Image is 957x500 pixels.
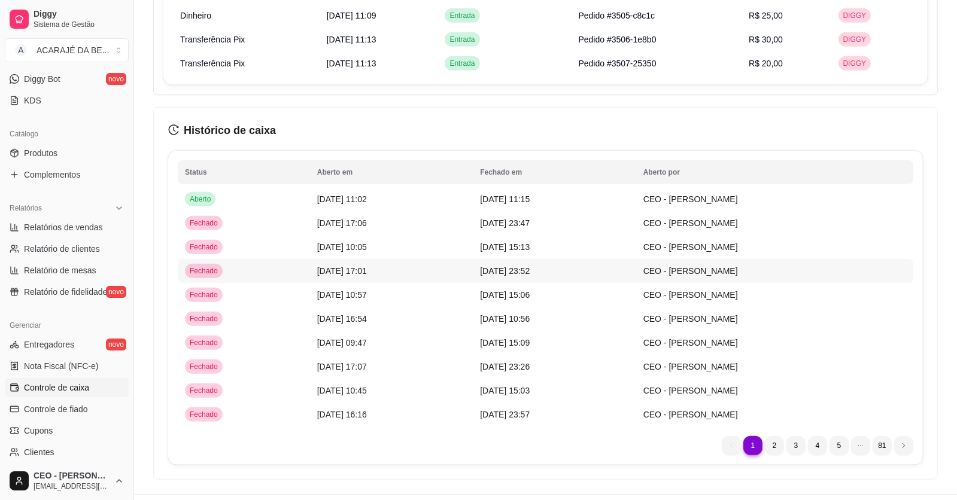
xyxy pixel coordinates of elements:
a: Relatório de mesas [5,261,129,280]
span: Relatório de clientes [24,243,100,255]
li: pagination item 81 [873,436,892,455]
span: [DATE] 10:05 [317,242,367,252]
span: [DATE] 11:09 [327,11,376,20]
span: Relatórios de vendas [24,221,103,233]
span: Controle de fiado [24,403,88,415]
span: Transferência Pix [180,35,245,44]
a: DiggySistema de Gestão [5,5,129,33]
span: Aberto [187,194,213,204]
span: CEO - [PERSON_NAME] [643,362,738,371]
span: DIGGY [841,11,869,20]
span: Produtos [24,147,57,159]
span: Fechado [187,410,220,419]
div: Catálogo [5,124,129,144]
span: Fechado [187,290,220,300]
span: Transferência Pix [180,59,245,68]
a: Relatório de fidelidadenovo [5,282,129,301]
span: CEO - [PERSON_NAME] [643,194,738,204]
span: Complementos [24,169,80,181]
span: [DATE] 16:16 [317,410,367,419]
span: R$ 25,00 [749,11,783,20]
span: CEO - [PERSON_NAME] [643,218,738,228]
li: pagination item 3 [786,436,806,455]
span: [EMAIL_ADDRESS][DOMAIN_NAME] [34,481,110,491]
th: Aberto em [310,160,473,184]
span: Fechado [187,314,220,324]
span: [DATE] 15:03 [480,386,530,395]
span: [DATE] 23:57 [480,410,530,419]
li: pagination item 4 [808,436,827,455]
li: dots element [851,436,870,455]
span: CEO - [PERSON_NAME] [643,338,738,347]
a: Complementos [5,165,129,184]
th: Status [178,160,310,184]
th: Fechado em [473,160,636,184]
a: Produtos [5,144,129,163]
span: Sistema de Gestão [34,20,124,29]
span: [DATE] 23:26 [480,362,530,371]
span: Clientes [24,446,54,458]
span: [DATE] 15:09 [480,338,530,347]
span: CEO - [PERSON_NAME] [643,410,738,419]
a: Diggy Botnovo [5,69,129,89]
span: Diggy Bot [24,73,60,85]
span: [DATE] 11:13 [327,35,376,44]
li: pagination item 1 active [743,436,762,455]
span: Controle de caixa [24,382,89,394]
span: Pedido #3506-1e8b0 [579,35,657,44]
span: Fechado [187,386,220,395]
span: Relatórios [10,203,42,213]
div: ACARAJÉ DA BE ... [37,44,109,56]
span: [DATE] 23:52 [480,266,530,276]
a: Relatório de clientes [5,239,129,258]
span: [DATE] 11:15 [480,194,530,204]
span: Entrada [447,11,477,20]
span: Nota Fiscal (NFC-e) [24,360,98,372]
span: Dinheiro [180,11,211,20]
span: DIGGY [841,59,869,68]
span: R$ 20,00 [749,59,783,68]
span: history [168,124,179,135]
span: [DATE] 09:47 [317,338,367,347]
span: Entregadores [24,339,74,350]
span: CEO - [PERSON_NAME] [643,290,738,300]
span: Relatório de mesas [24,264,96,276]
button: Select a team [5,38,129,62]
span: CEO - [PERSON_NAME] [643,266,738,276]
span: Entrada [447,59,477,68]
span: CEO - [PERSON_NAME] [643,314,738,324]
a: Entregadoresnovo [5,335,129,354]
a: Controle de caixa [5,378,129,397]
div: Gerenciar [5,316,129,335]
span: [DATE] 10:57 [317,290,367,300]
span: A [15,44,27,56]
span: [DATE] 16:54 [317,314,367,324]
span: Pedido #3505-c8c1c [579,11,655,20]
span: CEO - [PERSON_NAME] [34,471,110,481]
button: CEO - [PERSON_NAME][EMAIL_ADDRESS][DOMAIN_NAME] [5,467,129,495]
span: Cupons [24,425,53,437]
span: Entrada [447,35,477,44]
span: R$ 30,00 [749,35,783,44]
a: Clientes [5,443,129,462]
span: Fechado [187,266,220,276]
a: Nota Fiscal (NFC-e) [5,356,129,376]
span: CEO - [PERSON_NAME] [643,242,738,252]
span: Diggy [34,9,124,20]
span: KDS [24,94,41,106]
span: Fechado [187,242,220,252]
th: Aberto por [636,160,913,184]
span: [DATE] 17:06 [317,218,367,228]
span: [DATE] 10:56 [480,314,530,324]
span: [DATE] 11:13 [327,59,376,68]
span: [DATE] 15:06 [480,290,530,300]
span: [DATE] 11:02 [317,194,367,204]
a: Cupons [5,421,129,440]
span: [DATE] 23:47 [480,218,530,228]
a: Controle de fiado [5,400,129,419]
span: Fechado [187,362,220,371]
span: [DATE] 10:45 [317,386,367,395]
span: [DATE] 15:13 [480,242,530,252]
span: CEO - [PERSON_NAME] [643,386,738,395]
span: Fechado [187,338,220,347]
